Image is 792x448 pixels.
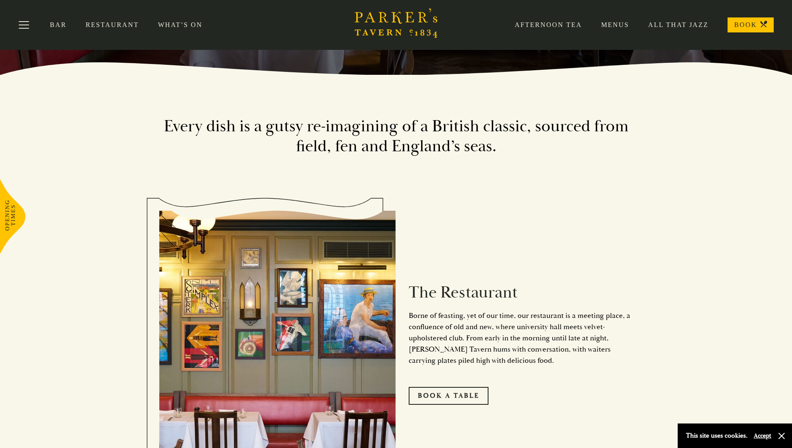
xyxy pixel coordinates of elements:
p: Borne of feasting, yet of our time, our restaurant is a meeting place, a confluence of old and ne... [409,310,633,366]
h2: Every dish is a gutsy re-imagining of a British classic, sourced from field, fen and England’s seas. [159,116,633,156]
button: Close and accept [777,432,786,440]
a: Book A Table [409,387,489,404]
h2: The Restaurant [409,283,633,303]
button: Accept [754,432,771,440]
p: This site uses cookies. [686,430,748,442]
